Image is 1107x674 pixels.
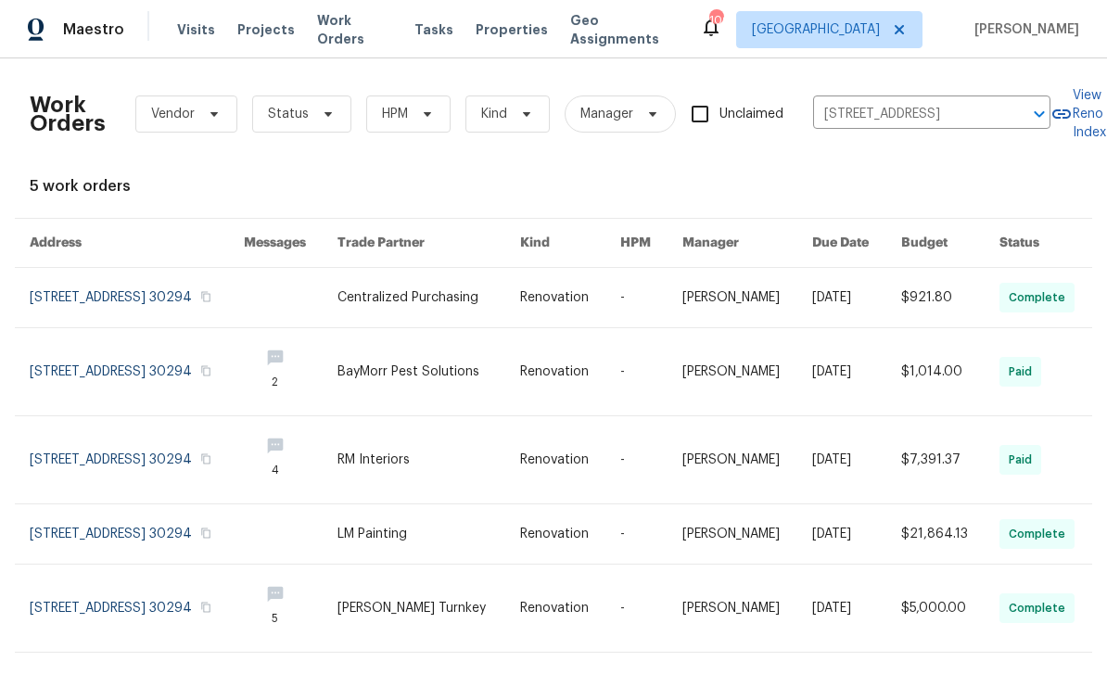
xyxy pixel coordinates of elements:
td: RM Interiors [323,416,505,504]
td: Renovation [505,328,606,416]
td: BayMorr Pest Solutions [323,328,505,416]
span: Properties [476,20,548,39]
span: Unclaimed [719,105,783,124]
td: Renovation [505,268,606,328]
span: Kind [481,105,507,123]
td: Renovation [505,504,606,565]
span: Manager [580,105,633,123]
td: Centralized Purchasing [323,268,505,328]
th: Trade Partner [323,219,505,268]
th: Manager [668,219,797,268]
td: [PERSON_NAME] [668,416,797,504]
span: Status [268,105,309,123]
a: View Reno Index [1050,86,1106,142]
span: Maestro [63,20,124,39]
th: Messages [229,219,323,268]
span: Tasks [414,23,453,36]
td: [PERSON_NAME] Turnkey [323,565,505,653]
span: [PERSON_NAME] [967,20,1079,39]
button: Copy Address [197,451,214,467]
button: Open [1026,101,1052,127]
td: - [605,565,668,653]
th: Budget [886,219,986,268]
td: - [605,416,668,504]
span: Geo Assignments [570,11,678,48]
span: Projects [237,20,295,39]
td: LM Painting [323,504,505,565]
td: [PERSON_NAME] [668,268,797,328]
th: HPM [605,219,668,268]
td: [PERSON_NAME] [668,504,797,565]
th: Status [985,219,1092,268]
span: Work Orders [317,11,392,48]
h2: Work Orders [30,95,106,133]
button: Copy Address [197,288,214,305]
span: HPM [382,105,408,123]
th: Due Date [797,219,885,268]
button: Copy Address [197,362,214,379]
th: Address [15,219,229,268]
td: [PERSON_NAME] [668,565,797,653]
span: Visits [177,20,215,39]
div: 100 [709,11,722,30]
td: - [605,328,668,416]
input: Enter in an address [813,100,999,129]
th: Kind [505,219,606,268]
button: Copy Address [197,525,214,541]
td: [PERSON_NAME] [668,328,797,416]
td: Renovation [505,416,606,504]
span: Vendor [151,105,195,123]
td: Renovation [505,565,606,653]
div: 5 work orders [30,177,1077,196]
span: [GEOGRAPHIC_DATA] [752,20,880,39]
td: - [605,268,668,328]
td: - [605,504,668,565]
button: Copy Address [197,599,214,616]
